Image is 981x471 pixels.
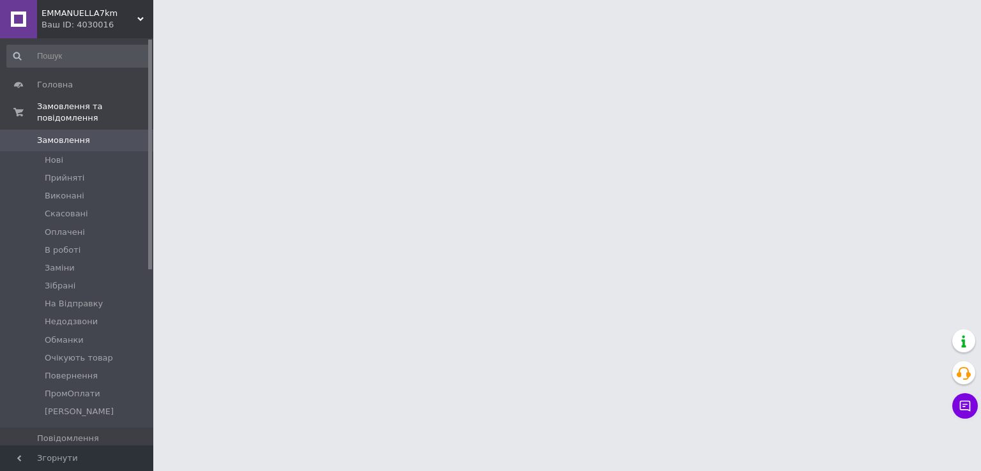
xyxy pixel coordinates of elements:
span: Скасовані [45,208,88,220]
span: Зібрані [45,280,75,292]
span: Повідомлення [37,433,99,444]
span: Виконані [45,190,84,202]
span: Головна [37,79,73,91]
div: Ваш ID: 4030016 [42,19,153,31]
span: Очікують товар [45,352,113,364]
span: Нові [45,154,63,166]
span: Повернення [45,370,98,382]
span: Недодзвони [45,316,98,327]
span: Обманки [45,334,84,346]
button: Чат з покупцем [952,393,978,419]
span: Заміни [45,262,75,274]
input: Пошук [6,45,151,68]
span: Замовлення та повідомлення [37,101,153,124]
span: На Відправку [45,298,103,310]
span: ПромОплати [45,388,100,400]
span: Прийняті [45,172,84,184]
span: EMMANUELLA7km [42,8,137,19]
span: Замовлення [37,135,90,146]
span: Оплачені [45,227,85,238]
span: В роботі [45,244,80,256]
span: [PERSON_NAME] [45,406,114,417]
